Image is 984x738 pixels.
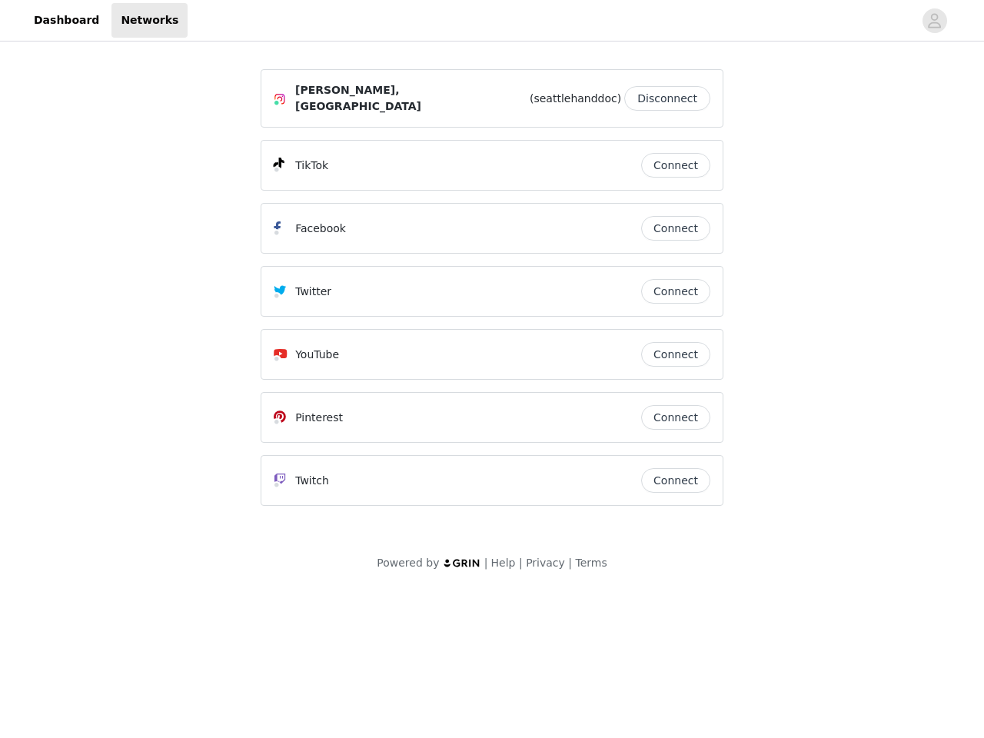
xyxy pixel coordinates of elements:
[526,557,565,569] a: Privacy
[641,405,710,430] button: Connect
[624,86,710,111] button: Disconnect
[295,473,329,489] p: Twitch
[377,557,439,569] span: Powered by
[641,342,710,367] button: Connect
[443,558,481,568] img: logo
[641,153,710,178] button: Connect
[25,3,108,38] a: Dashboard
[641,279,710,304] button: Connect
[575,557,607,569] a: Terms
[927,8,942,33] div: avatar
[295,82,527,115] span: [PERSON_NAME], [GEOGRAPHIC_DATA]
[568,557,572,569] span: |
[274,93,286,105] img: Instagram Icon
[295,221,346,237] p: Facebook
[295,158,328,174] p: TikTok
[641,216,710,241] button: Connect
[295,284,331,300] p: Twitter
[491,557,516,569] a: Help
[484,557,488,569] span: |
[295,347,339,363] p: YouTube
[295,410,343,426] p: Pinterest
[530,91,621,107] span: (seattlehanddoc)
[519,557,523,569] span: |
[641,468,710,493] button: Connect
[111,3,188,38] a: Networks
